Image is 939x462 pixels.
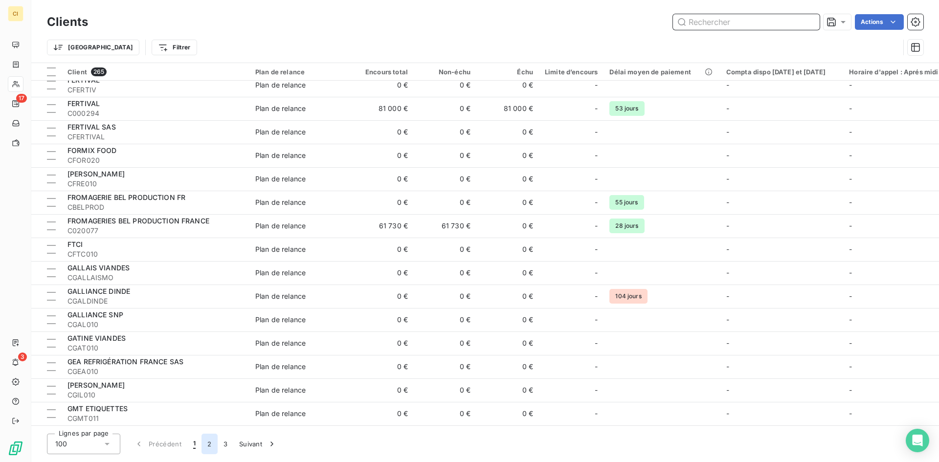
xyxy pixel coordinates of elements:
td: 0 € [414,144,476,167]
span: - [595,198,598,207]
span: - [849,81,852,89]
td: 61 730 € [351,214,414,238]
span: - [595,244,598,254]
span: 3 [18,352,27,361]
button: Précédent [128,434,187,454]
span: - [726,339,729,347]
td: 0 € [414,402,476,425]
td: 0 € [351,331,414,355]
td: 0 € [351,73,414,97]
span: - [849,362,852,371]
td: 0 € [351,355,414,378]
div: Plan de relance [255,198,306,207]
td: 0 € [414,97,476,120]
span: CGALDINDE [67,296,244,306]
span: 265 [91,67,107,76]
td: 0 € [476,378,539,402]
span: - [595,291,598,301]
td: 0 € [476,285,539,308]
span: - [726,315,729,324]
span: CFTC010 [67,249,244,259]
div: Plan de relance [255,409,306,418]
span: - [726,151,729,159]
span: CFRE010 [67,179,244,189]
span: [PERSON_NAME] [67,381,125,389]
span: - [595,315,598,325]
td: 0 € [414,73,476,97]
span: - [726,268,729,277]
span: CGALLAISMO [67,273,244,283]
span: GALLIANCE SNP [67,310,123,319]
span: FERTIVAL [67,99,100,108]
button: Suivant [233,434,283,454]
span: - [849,104,852,112]
span: CGAL010 [67,320,244,330]
input: Rechercher [673,14,820,30]
span: FTCI [67,240,83,248]
td: 81 000 € [476,97,539,120]
span: GMT ETIQUETTES [67,404,128,413]
button: 2 [201,434,217,454]
button: 1 [187,434,201,454]
td: 0 € [351,191,414,214]
span: 17 [16,94,27,103]
td: 0 € [351,238,414,261]
span: CFOR020 [67,155,244,165]
span: - [726,386,729,394]
td: 0 € [351,402,414,425]
div: Limite d’encours [545,68,598,76]
span: FERTIVAL SAS [67,123,116,131]
div: Plan de relance [255,291,306,301]
span: - [849,151,852,159]
div: CI [8,6,23,22]
img: Logo LeanPay [8,440,23,456]
span: - [726,409,729,418]
div: Plan de relance [255,80,306,90]
td: 0 € [476,308,539,331]
button: Filtrer [152,40,197,55]
div: Plan de relance [255,268,306,278]
td: 0 € [414,308,476,331]
span: FROMAGERIES BEL PRODUCTION FRANCE [67,217,209,225]
td: 0 € [476,402,539,425]
div: Plan de relance [255,104,306,113]
span: - [726,221,729,230]
div: Plan de relance [255,221,306,231]
span: - [595,104,598,113]
span: - [726,362,729,371]
span: - [849,315,852,324]
div: Compta dispo [DATE] et [DATE] [726,68,837,76]
div: Plan de relance [255,385,306,395]
td: 0 € [414,167,476,191]
span: - [726,245,729,253]
div: Plan de relance [255,315,306,325]
td: 0 € [351,261,414,285]
span: - [595,385,598,395]
span: - [726,104,729,112]
span: - [595,362,598,372]
div: Plan de relance [255,244,306,254]
div: Échu [482,68,533,76]
td: 0 € [476,331,539,355]
td: 0 € [414,285,476,308]
td: 0 € [351,285,414,308]
h3: Clients [47,13,88,31]
span: - [849,245,852,253]
td: 0 € [476,355,539,378]
div: Plan de relance [255,151,306,160]
td: 81 000 € [351,97,414,120]
span: - [726,292,729,300]
div: Plan de relance [255,338,306,348]
span: CGMT011 [67,414,244,423]
span: - [849,386,852,394]
div: Plan de relance [255,362,306,372]
td: 0 € [476,191,539,214]
button: 3 [218,434,233,454]
span: - [726,128,729,136]
td: 0 € [414,355,476,378]
span: - [595,80,598,90]
td: 0 € [351,378,414,402]
td: 0 € [476,238,539,261]
span: - [849,221,852,230]
td: 0 € [476,73,539,97]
